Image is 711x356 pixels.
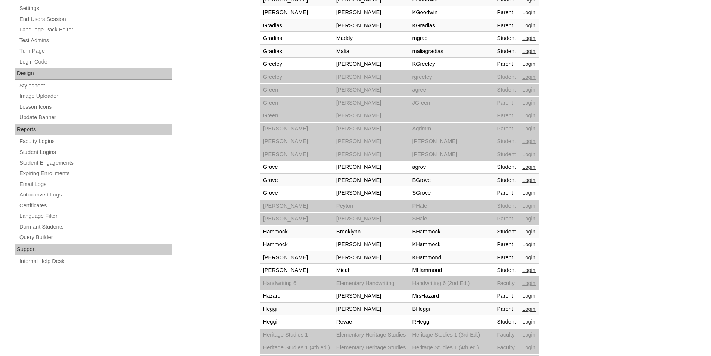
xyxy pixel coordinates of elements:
td: Parent [494,303,519,316]
a: Login [522,267,536,273]
a: Certificates [19,201,172,210]
a: Login [522,9,536,15]
td: Gradias [260,19,333,32]
td: Parent [494,123,519,135]
a: Image Uploader [19,92,172,101]
a: Login [522,332,536,338]
td: Student [494,174,519,187]
a: Login [522,254,536,260]
td: KGradias [409,19,493,32]
td: [PERSON_NAME] [333,238,409,251]
td: BHeggi [409,303,493,316]
td: [PERSON_NAME] [333,58,409,71]
td: agrov [409,161,493,174]
td: BHammock [409,226,493,238]
td: Handwriting 6 [260,277,333,290]
a: Login [522,61,536,67]
td: PHale [409,200,493,213]
a: Language Filter [19,211,172,221]
td: Green [260,109,333,122]
a: Student Engagements [19,158,172,168]
a: Login [522,87,536,93]
td: Parent [494,97,519,109]
a: Login [522,112,536,118]
a: Settings [19,4,172,13]
a: Login [522,126,536,131]
a: Login [522,344,536,350]
td: Parent [494,251,519,264]
td: Student [494,32,519,45]
a: Test Admins [19,36,172,45]
td: [PERSON_NAME] [409,148,493,161]
td: [PERSON_NAME] [333,19,409,32]
td: Green [260,97,333,109]
td: RHeggi [409,316,493,328]
td: [PERSON_NAME] [333,290,409,303]
a: Login [522,306,536,312]
td: Student [494,226,519,238]
td: Handwriting 6 (2nd Ed.) [409,277,493,290]
td: Faculty [494,341,519,354]
td: Student [494,135,519,148]
td: Student [494,200,519,213]
td: [PERSON_NAME] [260,148,333,161]
td: Student [494,148,519,161]
td: Gradias [260,32,333,45]
td: [PERSON_NAME] [333,174,409,187]
a: Login [522,280,536,286]
td: JGreen [409,97,493,109]
td: Agrimm [409,123,493,135]
td: MrsHazard [409,290,493,303]
td: Parent [494,19,519,32]
td: Gradias [260,45,333,58]
td: KHammock [409,238,493,251]
td: Heritage Studies 1 (3rd Ed.) [409,329,493,341]
td: MHammond [409,264,493,277]
td: [PERSON_NAME] [260,6,333,19]
td: KGoodwin [409,6,493,19]
td: Heritage Studies 1 (4th ed.) [409,341,493,354]
td: Green [260,84,333,96]
td: Maddy [333,32,409,45]
a: Login [522,216,536,222]
td: [PERSON_NAME] [333,187,409,199]
td: Student [494,161,519,174]
a: Login [522,138,536,144]
td: Parent [494,290,519,303]
a: Login [522,177,536,183]
td: Student [494,45,519,58]
td: SHale [409,213,493,225]
a: Login Code [19,57,172,66]
a: Expiring Enrollments [19,169,172,178]
td: Hammock [260,238,333,251]
a: Login [522,164,536,170]
a: Update Banner [19,113,172,122]
td: Revae [333,316,409,328]
td: Student [494,71,519,84]
a: Login [522,100,536,106]
td: maliagradias [409,45,493,58]
td: Malia [333,45,409,58]
a: Login [522,229,536,235]
a: Student Logins [19,148,172,157]
td: agree [409,84,493,96]
td: KGreeley [409,58,493,71]
a: Login [522,151,536,157]
td: [PERSON_NAME] [260,135,333,148]
td: Student [494,316,519,328]
td: rgreeley [409,71,493,84]
td: Faculty [494,329,519,341]
td: [PERSON_NAME] [333,161,409,174]
td: Student [494,84,519,96]
a: Login [522,293,536,299]
td: BGrove [409,174,493,187]
td: Parent [494,238,519,251]
td: [PERSON_NAME] [260,213,333,225]
td: [PERSON_NAME] [333,148,409,161]
td: Greeley [260,71,333,84]
td: KHammond [409,251,493,264]
a: Login [522,203,536,209]
td: [PERSON_NAME] [260,264,333,277]
td: [PERSON_NAME] [333,251,409,264]
td: Hammock [260,226,333,238]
